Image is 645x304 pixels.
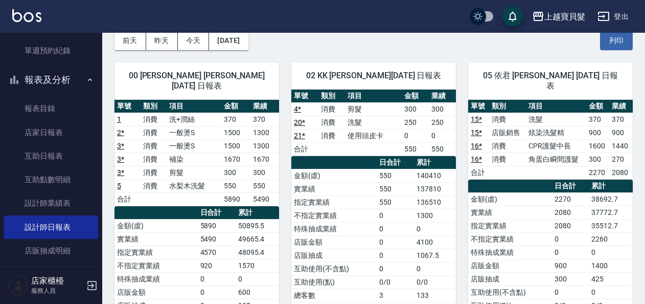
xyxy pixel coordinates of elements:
td: 指定實業績 [114,246,198,259]
td: 1500 [221,126,250,139]
td: 合計 [114,192,141,206]
td: 1067.5 [414,249,456,262]
td: 2270 [552,192,589,206]
td: 消費 [141,113,167,126]
td: 0 [377,209,414,222]
td: 店販抽成 [468,272,552,286]
td: 0 [552,286,589,299]
td: 0 [198,272,236,286]
th: 累計 [236,206,279,220]
td: 0 [552,232,589,246]
td: 不指定實業績 [291,209,377,222]
th: 類別 [318,90,345,103]
td: 剪髮 [345,102,402,116]
td: 5490 [250,192,279,206]
img: Logo [12,9,41,22]
td: 370 [586,113,610,126]
th: 金額 [586,100,610,113]
button: 昨天 [146,31,178,50]
td: 消費 [318,116,345,129]
td: 137810 [414,182,456,196]
a: 1 [117,115,121,123]
table: a dense table [468,100,633,180]
td: 550 [402,142,429,156]
td: 金額(虛) [291,169,377,182]
th: 業績 [609,100,633,113]
td: 消費 [489,113,526,126]
td: 370 [221,113,250,126]
td: 炫染洗髮精 [526,126,586,139]
td: 300 [402,102,429,116]
td: 特殊抽成業績 [291,222,377,235]
td: 金額(虛) [468,192,552,206]
td: 1670 [221,153,250,166]
td: 特殊抽成業績 [114,272,198,286]
td: 0/0 [414,275,456,289]
td: 消費 [141,166,167,179]
td: 0/0 [377,275,414,289]
td: 一般燙S [167,126,221,139]
td: 合計 [291,142,318,156]
th: 單號 [291,90,318,103]
th: 累計 [589,180,633,193]
td: 920 [198,259,236,272]
td: 角蛋白瞬間護髮 [526,153,586,166]
th: 項目 [167,100,221,113]
th: 累計 [414,156,456,169]
td: 2080 [609,166,633,179]
td: 實業績 [114,232,198,246]
td: 指定實業績 [468,219,552,232]
button: [DATE] [209,31,248,50]
td: 49665.4 [236,232,279,246]
td: 900 [552,259,589,272]
td: 550 [377,182,414,196]
td: 550 [221,179,250,192]
td: 合計 [468,166,489,179]
td: 0 [377,222,414,235]
td: 0 [589,286,633,299]
td: 互助使用(點) [291,275,377,289]
td: 店販抽成 [291,249,377,262]
td: 5890 [221,192,250,206]
a: 互助點數明細 [4,168,98,191]
td: 0 [198,286,236,299]
td: 0 [236,272,279,286]
button: 報表及分析 [4,67,98,93]
th: 金額 [221,100,250,113]
td: 4570 [198,246,236,259]
td: 50895.5 [236,219,279,232]
a: 店家日報表 [4,121,98,144]
td: 0 [414,222,456,235]
td: 互助使用(不含點) [468,286,552,299]
td: 1570 [236,259,279,272]
td: 1500 [221,139,250,153]
td: 消費 [141,126,167,139]
td: 2080 [552,206,589,219]
td: 3 [377,289,414,302]
td: 1300 [414,209,456,222]
td: 總客數 [291,289,377,302]
td: 1400 [589,259,633,272]
td: 0 [377,262,414,275]
td: 一般燙S [167,139,221,153]
td: 5490 [198,232,236,246]
td: 300 [552,272,589,286]
td: 550 [377,169,414,182]
button: 今天 [178,31,210,50]
th: 日合計 [377,156,414,169]
td: 270 [609,153,633,166]
a: 設計師日報表 [4,215,98,239]
a: 設計師業績表 [4,191,98,215]
td: 1300 [250,139,279,153]
th: 項目 [345,90,402,103]
th: 業績 [250,100,279,113]
td: 370 [250,113,279,126]
td: 0 [552,246,589,259]
button: 前天 [114,31,146,50]
a: 5 [117,182,121,190]
td: 消費 [141,139,167,153]
th: 金額 [402,90,429,103]
td: 消費 [489,153,526,166]
td: 48095.4 [236,246,279,259]
td: 金額(虛) [114,219,198,232]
